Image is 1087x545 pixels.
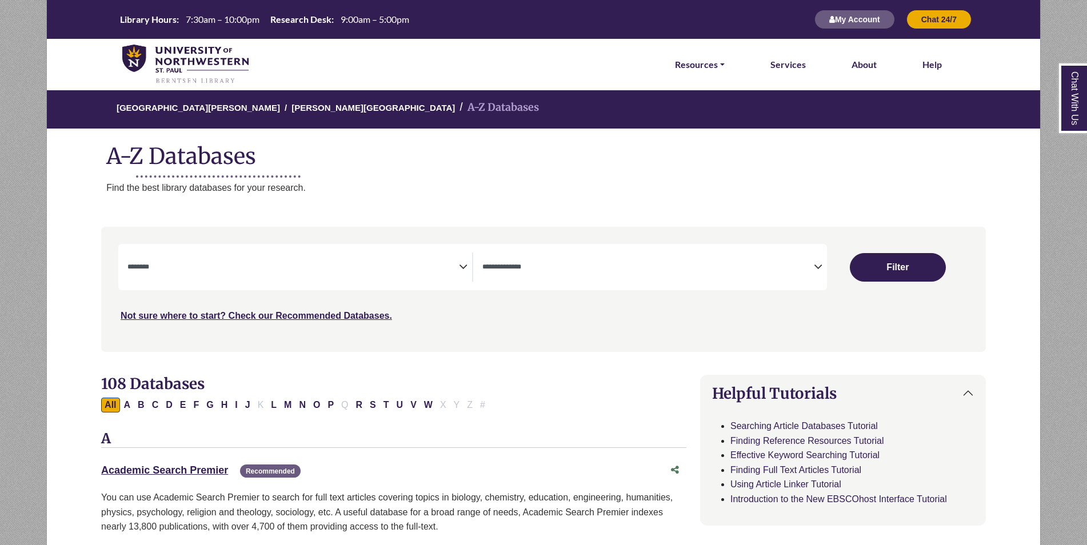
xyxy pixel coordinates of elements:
textarea: Search [127,263,459,272]
button: Filter Results L [267,398,280,412]
h1: A-Z Databases [47,134,1040,169]
a: Hours Today [115,13,414,26]
a: Using Article Linker Tutorial [730,479,841,489]
button: Filter Results R [353,398,366,412]
table: Hours Today [115,13,414,24]
button: Filter Results D [162,398,176,412]
a: [GEOGRAPHIC_DATA][PERSON_NAME] [117,101,280,113]
button: Filter Results E [177,398,190,412]
button: Chat 24/7 [906,10,972,29]
button: Filter Results P [324,398,337,412]
button: Filter Results S [366,398,379,412]
button: Filter Results B [134,398,148,412]
p: You can use Academic Search Premier to search for full text articles covering topics in biology, ... [101,490,686,534]
a: Help [922,57,942,72]
span: 7:30am – 10:00pm [186,14,259,25]
button: My Account [814,10,895,29]
button: Filter Results J [242,398,254,412]
a: [PERSON_NAME][GEOGRAPHIC_DATA] [291,101,455,113]
button: Filter Results U [393,398,407,412]
span: 9:00am – 5:00pm [341,14,409,25]
button: Filter Results A [121,398,134,412]
img: library_home [122,45,249,85]
span: Recommended [240,464,301,478]
div: Alpha-list to filter by first letter of database name [101,399,490,409]
a: Finding Full Text Articles Tutorial [730,465,861,475]
button: Helpful Tutorials [701,375,985,411]
span: 108 Databases [101,374,205,393]
a: My Account [814,14,895,24]
p: Find the best library databases for your research. [106,181,1040,195]
button: Filter Results H [218,398,231,412]
button: Filter Results T [380,398,393,412]
button: Filter Results V [407,398,420,412]
button: Filter Results C [149,398,162,412]
a: Introduction to the New EBSCOhost Interface Tutorial [730,494,947,504]
button: Filter Results I [231,398,241,412]
button: Submit for Search Results [850,253,946,282]
nav: breadcrumb [46,89,1040,129]
h3: A [101,431,686,448]
textarea: Search [482,263,814,272]
a: About [852,57,877,72]
button: Filter Results O [310,398,323,412]
a: Services [770,57,806,72]
button: Filter Results M [281,398,295,412]
a: Finding Reference Resources Tutorial [730,436,884,446]
th: Research Desk: [266,13,334,25]
button: Filter Results F [190,398,202,412]
a: Not sure where to start? Check our Recommended Databases. [121,311,392,320]
li: A-Z Databases [455,99,539,116]
button: Filter Results W [421,398,436,412]
a: Searching Article Databases Tutorial [730,421,878,431]
nav: Search filters [101,227,986,351]
a: Chat 24/7 [906,14,972,24]
th: Library Hours: [115,13,179,25]
a: Academic Search Premier [101,464,228,476]
button: All [101,398,119,412]
button: Filter Results N [295,398,309,412]
a: Resources [675,57,725,72]
button: Filter Results G [203,398,217,412]
button: Share this database [664,459,686,481]
a: Effective Keyword Searching Tutorial [730,450,880,460]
